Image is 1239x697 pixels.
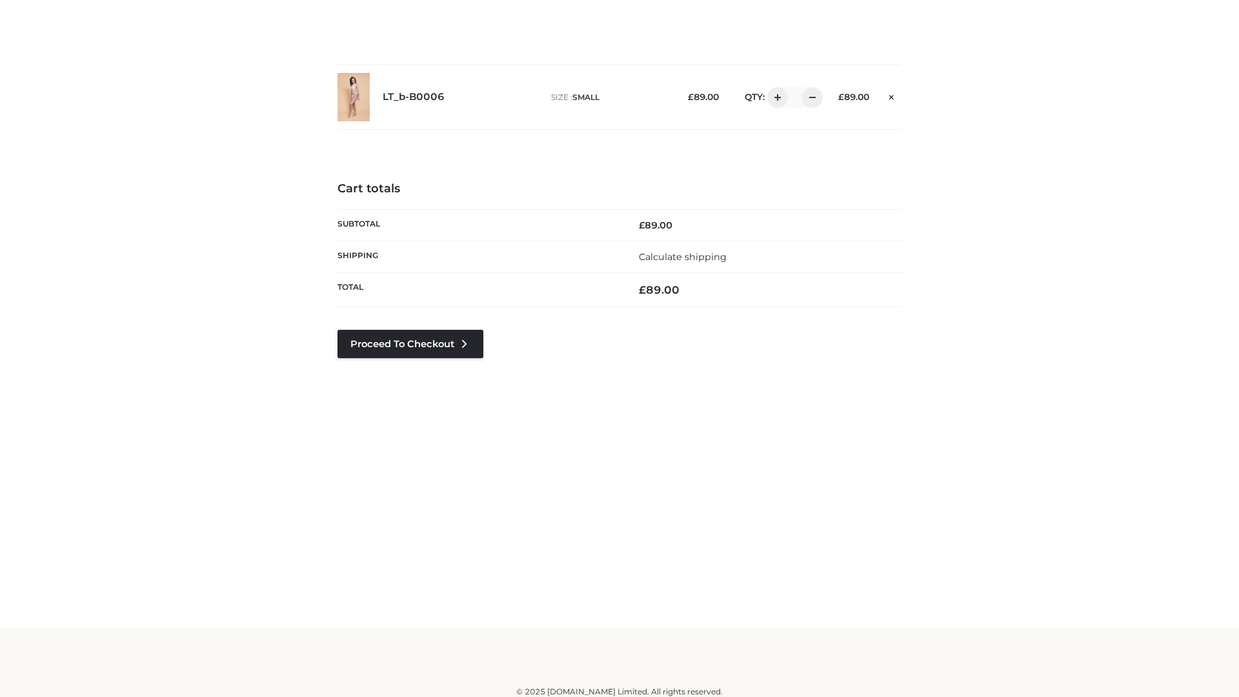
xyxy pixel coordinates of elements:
a: LT_b-B0006 [383,91,445,103]
bdi: 89.00 [688,92,719,102]
th: Total [337,273,619,307]
span: £ [838,92,844,102]
bdi: 89.00 [838,92,869,102]
div: QTY: [732,87,818,108]
a: Calculate shipping [639,251,727,263]
span: SMALL [572,92,599,102]
a: Proceed to Checkout [337,330,483,358]
p: size : [551,92,668,103]
h4: Cart totals [337,182,902,196]
th: Subtotal [337,209,619,241]
span: £ [688,92,694,102]
bdi: 89.00 [639,219,672,231]
th: Shipping [337,241,619,272]
span: £ [639,219,645,231]
a: Remove this item [882,87,902,104]
span: £ [639,283,646,296]
bdi: 89.00 [639,283,680,296]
